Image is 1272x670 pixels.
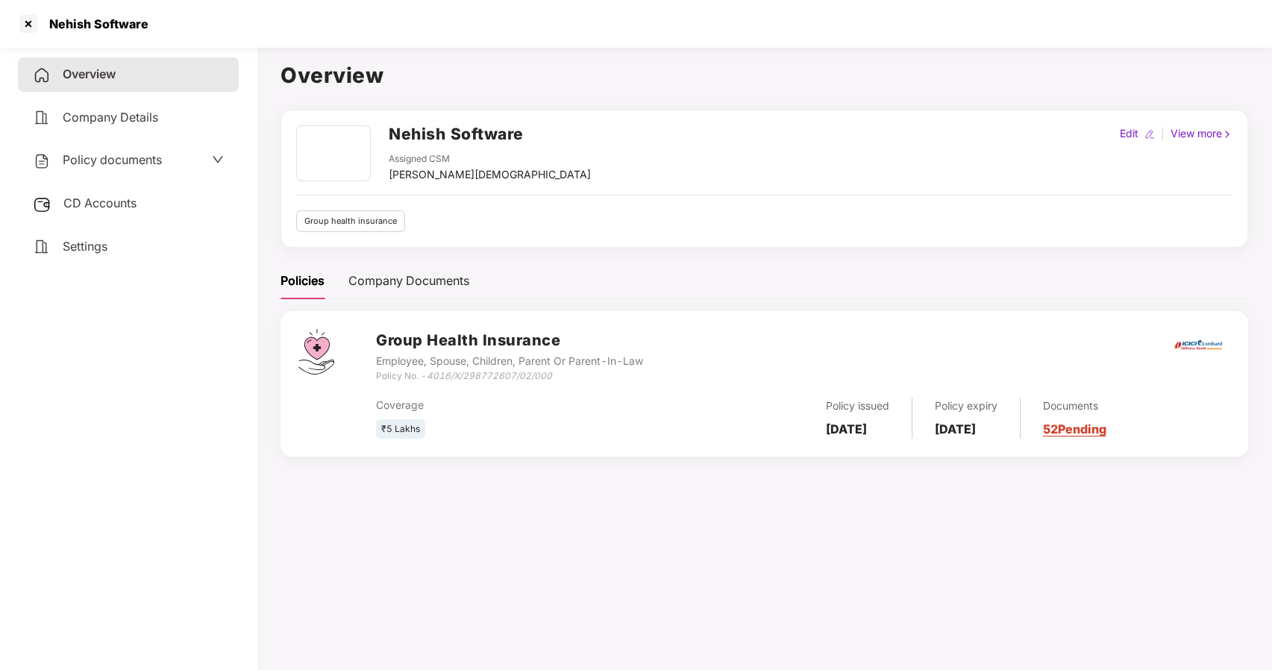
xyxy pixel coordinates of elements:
[348,272,469,290] div: Company Documents
[63,239,107,254] span: Settings
[33,109,51,127] img: svg+xml;base64,PHN2ZyB4bWxucz0iaHR0cDovL3d3dy53My5vcmcvMjAwMC9zdmciIHdpZHRoPSIyNCIgaGVpZ2h0PSIyNC...
[376,419,425,439] div: ₹5 Lakhs
[376,397,661,413] div: Coverage
[298,329,334,375] img: svg+xml;base64,PHN2ZyB4bWxucz0iaHR0cDovL3d3dy53My5vcmcvMjAwMC9zdmciIHdpZHRoPSI0Ny43MTQiIGhlaWdodD...
[826,422,867,436] b: [DATE]
[33,66,51,84] img: svg+xml;base64,PHN2ZyB4bWxucz0iaHR0cDovL3d3dy53My5vcmcvMjAwMC9zdmciIHdpZHRoPSIyNCIgaGVpZ2h0PSIyNC...
[33,152,51,170] img: svg+xml;base64,PHN2ZyB4bWxucz0iaHR0cDovL3d3dy53My5vcmcvMjAwMC9zdmciIHdpZHRoPSIyNCIgaGVpZ2h0PSIyNC...
[212,154,224,166] span: down
[427,370,552,381] i: 4016/X/298772607/02/000
[935,398,997,414] div: Policy expiry
[389,166,591,183] div: [PERSON_NAME][DEMOGRAPHIC_DATA]
[281,59,1248,92] h1: Overview
[389,152,591,166] div: Assigned CSM
[40,16,148,31] div: Nehish Software
[1144,129,1155,140] img: editIcon
[296,210,405,232] div: Group health insurance
[1117,125,1141,142] div: Edit
[1158,125,1168,142] div: |
[63,110,158,125] span: Company Details
[1043,398,1106,414] div: Documents
[33,195,51,213] img: svg+xml;base64,PHN2ZyB3aWR0aD0iMjUiIGhlaWdodD0iMjQiIHZpZXdCb3g9IjAgMCAyNSAyNCIgZmlsbD0ibm9uZSIgeG...
[376,353,643,369] div: Employee, Spouse, Children, Parent Or Parent-In-Law
[63,195,137,210] span: CD Accounts
[63,66,116,81] span: Overview
[1171,336,1225,354] img: icici.png
[1043,422,1106,436] a: 52 Pending
[376,369,643,383] div: Policy No. -
[63,152,162,167] span: Policy documents
[1168,125,1235,142] div: View more
[281,272,325,290] div: Policies
[389,122,524,146] h2: Nehish Software
[376,329,643,352] h3: Group Health Insurance
[33,238,51,256] img: svg+xml;base64,PHN2ZyB4bWxucz0iaHR0cDovL3d3dy53My5vcmcvMjAwMC9zdmciIHdpZHRoPSIyNCIgaGVpZ2h0PSIyNC...
[826,398,889,414] div: Policy issued
[935,422,976,436] b: [DATE]
[1222,129,1232,140] img: rightIcon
